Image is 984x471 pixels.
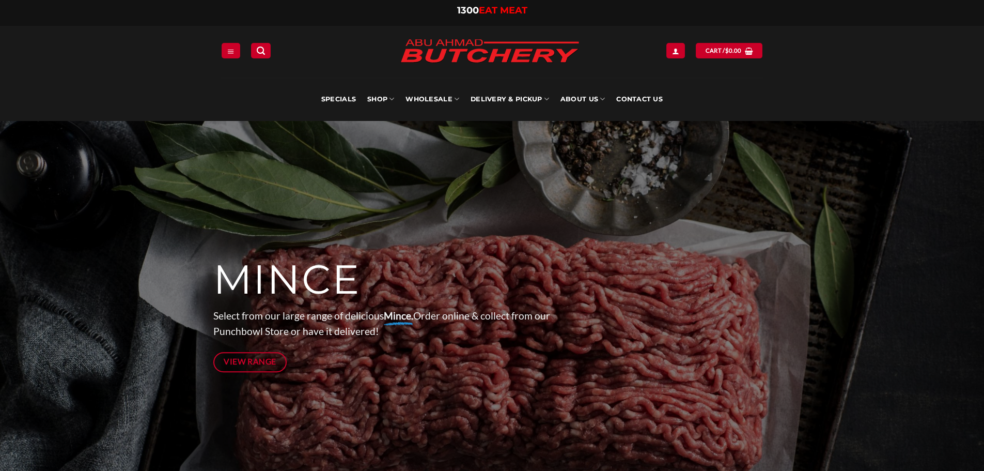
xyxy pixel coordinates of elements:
span: Select from our large range of delicious Order online & collect from our Punchbowl Store or have ... [213,310,550,338]
span: Cart / [706,46,742,55]
span: $ [725,46,729,55]
a: Specials [321,78,356,121]
a: View cart [696,43,762,58]
span: MINCE [213,255,361,305]
a: Login [666,43,685,58]
strong: Mince. [384,310,413,322]
a: Menu [222,43,240,58]
span: EAT MEAT [479,5,527,16]
a: Contact Us [616,78,663,121]
a: Delivery & Pickup [471,78,549,121]
img: Abu Ahmad Butchery [392,32,588,71]
a: View Range [213,352,287,372]
a: 1300EAT MEAT [457,5,527,16]
a: Search [251,43,271,58]
span: View Range [224,355,276,368]
bdi: 0.00 [725,47,742,54]
a: About Us [560,78,605,121]
a: Wholesale [405,78,459,121]
a: SHOP [367,78,394,121]
span: 1300 [457,5,479,16]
